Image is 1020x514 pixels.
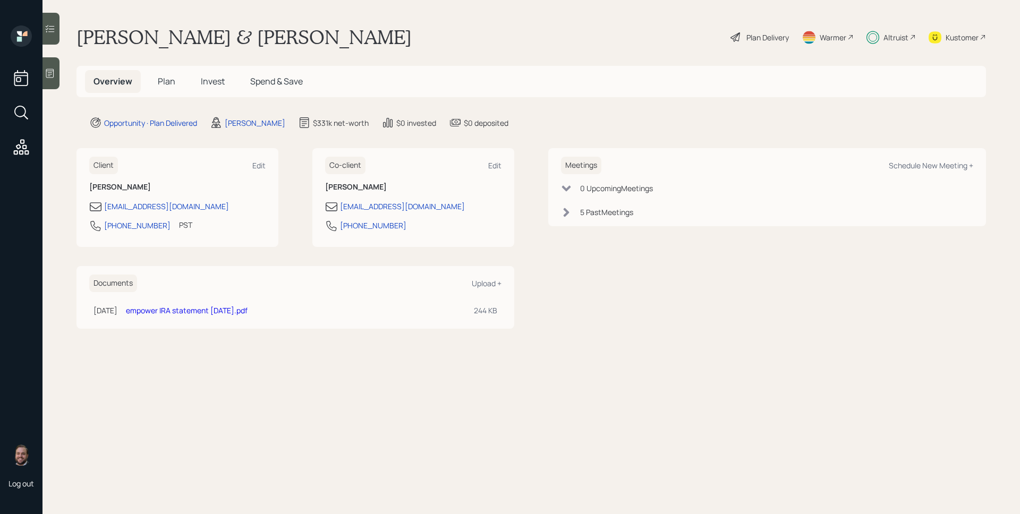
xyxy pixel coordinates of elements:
[340,220,406,231] div: [PHONE_NUMBER]
[889,160,973,170] div: Schedule New Meeting +
[104,117,197,128] div: Opportunity · Plan Delivered
[126,305,248,315] a: empower IRA statement [DATE].pdf
[561,157,601,174] h6: Meetings
[8,478,34,489] div: Log out
[488,160,501,170] div: Edit
[313,117,369,128] div: $331k net-worth
[76,25,412,49] h1: [PERSON_NAME] & [PERSON_NAME]
[93,305,117,316] div: [DATE]
[396,117,436,128] div: $0 invested
[93,75,132,87] span: Overview
[11,444,32,466] img: james-distasi-headshot.png
[325,183,501,192] h6: [PERSON_NAME]
[946,32,979,43] div: Kustomer
[89,183,266,192] h6: [PERSON_NAME]
[340,201,465,212] div: [EMAIL_ADDRESS][DOMAIN_NAME]
[820,32,846,43] div: Warmer
[179,219,192,230] div: PST
[325,157,365,174] h6: Co-client
[89,157,118,174] h6: Client
[746,32,789,43] div: Plan Delivery
[104,220,171,231] div: [PHONE_NUMBER]
[580,207,633,218] div: 5 Past Meeting s
[474,305,497,316] div: 244 KB
[252,160,266,170] div: Edit
[883,32,908,43] div: Altruist
[158,75,175,87] span: Plan
[464,117,508,128] div: $0 deposited
[89,275,137,292] h6: Documents
[201,75,225,87] span: Invest
[250,75,303,87] span: Spend & Save
[580,183,653,194] div: 0 Upcoming Meeting s
[472,278,501,288] div: Upload +
[225,117,285,128] div: [PERSON_NAME]
[104,201,229,212] div: [EMAIL_ADDRESS][DOMAIN_NAME]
